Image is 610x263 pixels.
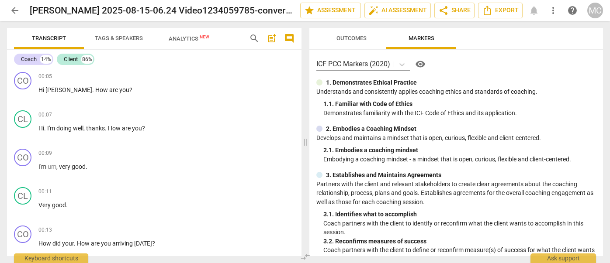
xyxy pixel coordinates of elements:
[413,57,427,71] button: Help
[434,3,475,18] button: Share
[52,202,66,208] span: good
[38,188,52,195] span: 00:11
[47,125,56,132] span: I'm
[323,237,596,246] div: 3. 2. Reconfirms measures of success
[326,78,417,87] p: 1. Demonstrates Ethical Practice
[86,125,105,132] span: thanks
[304,5,357,16] span: Assessment
[323,155,596,164] p: Embodying a coaching mindset - a mindset that is open, curious, flexible and client-centered.
[478,3,523,18] button: Export
[109,86,119,93] span: are
[323,146,596,155] div: 2. 1. Embodies a coaching mindset
[364,3,431,18] button: AI Assessment
[14,110,31,128] div: Change speaker
[81,55,93,64] div: 86%
[101,240,112,247] span: you
[32,35,66,41] span: Transcript
[56,163,59,170] span: ,
[323,219,596,237] p: Coach partners with the client to identify or reconfirm what the client wants to accomplish in th...
[30,5,293,16] h2: [PERSON_NAME] 2025-08-15-06.24 Video1234059785-converted
[282,31,296,45] button: Show/Hide comments
[66,202,68,208] span: .
[95,35,143,41] span: Tags & Speakers
[567,5,578,16] span: help
[59,163,72,170] span: very
[438,5,449,16] span: share
[119,86,129,93] span: you
[134,240,152,247] span: [DATE]
[415,59,426,69] span: visibility
[323,109,596,118] p: Demonstrates familiarity with the ICF Code of Ethics and its application.
[108,125,122,132] span: How
[548,5,558,16] span: more_vert
[14,225,31,243] div: Change speaker
[48,163,56,170] span: Filler word
[56,125,73,132] span: doing
[72,163,86,170] span: good
[14,149,31,166] div: Change speaker
[38,111,52,119] span: 00:07
[38,150,52,157] span: 00:09
[530,253,596,263] div: Ask support
[316,133,596,143] p: Develops and maintains a mindset that is open, curious, flexible and client-centered.
[86,163,87,170] span: .
[38,163,48,170] span: I'm
[38,73,52,80] span: 00:05
[142,125,145,132] span: ?
[326,124,416,133] p: 2. Embodies a Coaching Mindset
[52,240,62,247] span: did
[105,125,108,132] span: .
[565,3,580,18] a: Help
[587,3,603,18] button: MC
[200,34,209,39] span: New
[169,35,209,42] span: Analytics
[38,86,45,93] span: Hi
[249,33,260,44] span: search
[438,5,471,16] span: Share
[132,125,142,132] span: you
[316,87,596,96] p: Understands and consistently applies coaching ethics and standards of coaching.
[247,31,261,45] button: Search
[368,5,427,16] span: AI Assessment
[267,33,277,44] span: post_add
[304,5,315,16] span: star
[73,125,83,132] span: well
[112,240,134,247] span: arriving
[38,240,52,247] span: How
[284,33,295,44] span: comment
[45,86,92,93] span: [PERSON_NAME]
[91,240,101,247] span: are
[129,86,132,93] span: ?
[482,5,519,16] span: Export
[14,253,88,263] div: Keyboard shortcuts
[409,35,434,41] span: Markers
[77,240,91,247] span: How
[74,240,77,247] span: .
[95,86,109,93] span: How
[62,240,74,247] span: your
[323,99,596,109] div: 1. 1. Familiar with Code of Ethics
[152,240,155,247] span: ?
[21,55,37,64] div: Coach
[40,55,52,64] div: 14%
[14,187,31,205] div: Change speaker
[38,202,52,208] span: Very
[323,210,596,219] div: 3. 1. Identifies what to accomplish
[64,55,78,64] div: Client
[316,180,596,207] p: Partners with the client and relevant stakeholders to create clear agreements about the coaching ...
[83,125,86,132] span: ,
[38,125,44,132] span: Hi
[14,72,31,89] div: Change speaker
[316,59,390,69] p: ICF PCC Markers (2020)
[410,57,427,71] a: Help
[368,5,379,16] span: auto_fix_high
[122,125,132,132] span: are
[265,31,279,45] button: Add summary
[44,125,47,132] span: .
[92,86,95,93] span: .
[300,3,361,18] button: Assessment
[326,171,441,180] p: 3. Establishes and Maintains Agreements
[10,5,20,16] span: arrow_back
[336,35,367,41] span: Outcomes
